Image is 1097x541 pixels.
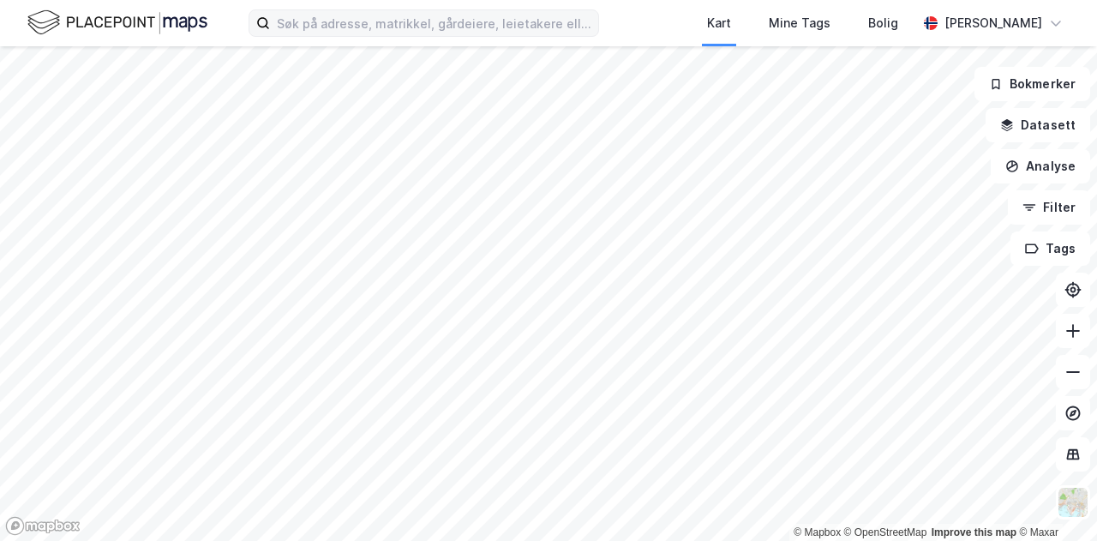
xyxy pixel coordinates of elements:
[1011,459,1097,541] iframe: Chat Widget
[844,526,927,538] a: OpenStreetMap
[270,10,598,36] input: Søk på adresse, matrikkel, gårdeiere, leietakere eller personer
[991,149,1090,183] button: Analyse
[769,13,830,33] div: Mine Tags
[1008,190,1090,225] button: Filter
[944,13,1042,33] div: [PERSON_NAME]
[986,108,1090,142] button: Datasett
[974,67,1090,101] button: Bokmerker
[5,516,81,536] a: Mapbox homepage
[794,526,841,538] a: Mapbox
[707,13,731,33] div: Kart
[1010,231,1090,266] button: Tags
[868,13,898,33] div: Bolig
[27,8,207,38] img: logo.f888ab2527a4732fd821a326f86c7f29.svg
[932,526,1016,538] a: Improve this map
